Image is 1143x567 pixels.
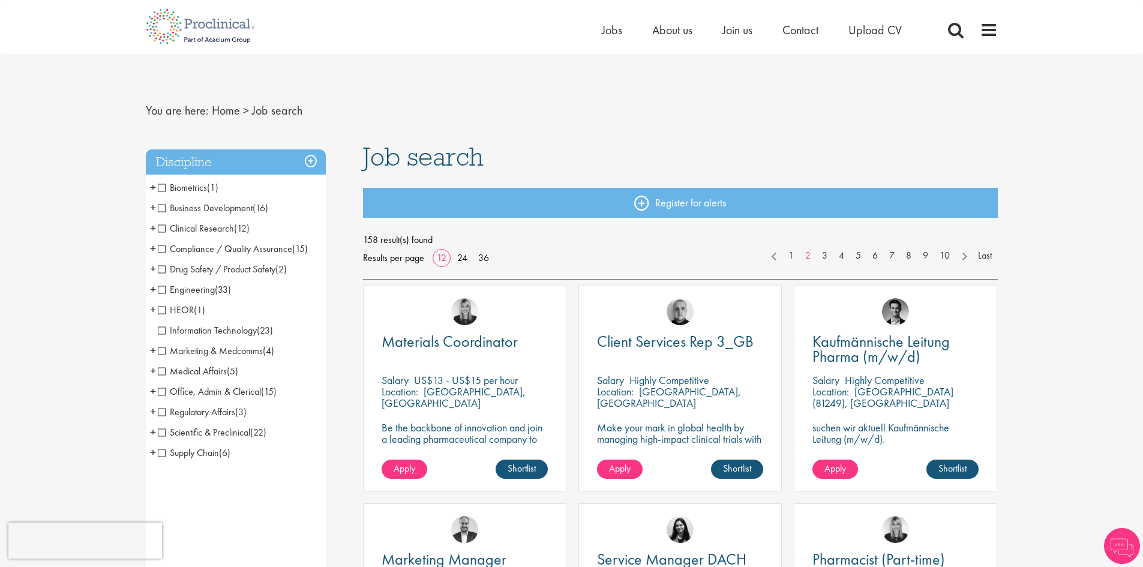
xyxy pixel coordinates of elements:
a: Register for alerts [363,188,998,218]
span: (22) [250,426,266,439]
a: Contact [782,22,818,38]
a: 5 [850,249,867,263]
span: + [150,219,156,237]
img: Max Slevogt [882,298,909,325]
span: You are here: [146,103,209,118]
span: + [150,362,156,380]
a: Materials Coordinator [382,334,548,349]
span: (15) [292,242,308,255]
a: 8 [900,249,917,263]
a: Harry Budge [667,298,694,325]
p: Be the backbone of innovation and join a leading pharmaceutical company to help keep life-changin... [382,422,548,467]
a: 9 [917,249,934,263]
span: (6) [219,446,230,459]
span: Office, Admin & Clerical [158,385,261,398]
span: Biometrics [158,181,218,194]
a: Client Services Rep 3_GB [597,334,763,349]
span: Medical Affairs [158,365,238,377]
span: Clinical Research [158,222,234,235]
span: Drug Safety / Product Safety [158,263,287,275]
p: US$13 - US$15 per hour [414,373,518,387]
a: 24 [453,251,472,264]
p: [GEOGRAPHIC_DATA], [GEOGRAPHIC_DATA] [597,385,741,410]
span: Job search [252,103,302,118]
span: (2) [275,263,287,275]
a: 12 [433,251,451,264]
img: Janelle Jones [451,298,478,325]
span: (1) [194,304,205,316]
span: Medical Affairs [158,365,227,377]
span: Scientific & Preclinical [158,426,250,439]
img: Aitor Melia [451,516,478,543]
a: Kaufmännische Leitung Pharma (m/w/d) [812,334,979,364]
a: About us [652,22,692,38]
span: Location: [382,385,418,398]
span: Regulatory Affairs [158,406,235,418]
p: Highly Competitive [629,373,709,387]
span: (15) [261,385,277,398]
span: Business Development [158,202,268,214]
span: HEOR [158,304,205,316]
span: 158 result(s) found [363,231,998,249]
span: Salary [382,373,409,387]
span: Office, Admin & Clerical [158,385,277,398]
span: Compliance / Quality Assurance [158,242,308,255]
span: Marketing & Medcomms [158,344,263,357]
span: (1) [207,181,218,194]
span: Engineering [158,283,215,296]
span: Regulatory Affairs [158,406,247,418]
a: breadcrumb link [212,103,240,118]
span: + [150,443,156,461]
div: Discipline [146,149,326,175]
span: (33) [215,283,231,296]
span: (12) [234,222,250,235]
span: (3) [235,406,247,418]
p: suchen wir aktuell Kaufmännische Leitung (m/w/d). [812,422,979,445]
a: 1 [782,249,800,263]
span: Supply Chain [158,446,219,459]
span: (5) [227,365,238,377]
span: Marketing & Medcomms [158,344,274,357]
span: Compliance / Quality Assurance [158,242,292,255]
a: Apply [812,460,858,479]
span: Salary [812,373,839,387]
a: Shortlist [926,460,979,479]
a: Apply [597,460,643,479]
span: (16) [253,202,268,214]
span: + [150,239,156,257]
p: [GEOGRAPHIC_DATA] (81249), [GEOGRAPHIC_DATA] [812,385,953,410]
a: 7 [883,249,901,263]
span: + [150,423,156,441]
span: (4) [263,344,274,357]
a: Pharmacist (Part-time) [812,552,979,567]
span: Clinical Research [158,222,250,235]
a: Jobs [602,22,622,38]
span: Client Services Rep 3_GB [597,331,754,352]
img: Indre Stankeviciute [667,516,694,543]
span: HEOR [158,304,194,316]
span: Business Development [158,202,253,214]
span: + [150,301,156,319]
a: 2 [799,249,817,263]
img: Janelle Jones [882,516,909,543]
a: Shortlist [711,460,763,479]
span: Location: [597,385,634,398]
a: Join us [722,22,752,38]
a: 10 [934,249,956,263]
a: 4 [833,249,850,263]
span: Kaufmännische Leitung Pharma (m/w/d) [812,331,950,367]
p: [GEOGRAPHIC_DATA], [GEOGRAPHIC_DATA] [382,385,526,410]
a: Upload CV [848,22,902,38]
span: Apply [609,462,631,475]
span: + [150,178,156,196]
span: + [150,341,156,359]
